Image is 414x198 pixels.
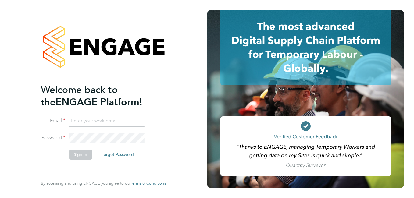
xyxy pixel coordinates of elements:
a: Terms & Conditions [131,181,166,186]
h2: ENGAGE Platform! [41,83,160,108]
span: By accessing and using ENGAGE you agree to our [41,181,166,186]
span: Welcome back to the [41,84,118,108]
button: Sign In [69,150,92,159]
button: Forgot Password [96,150,139,159]
label: Password [41,135,65,141]
input: Enter your work email... [69,116,144,127]
label: Email [41,118,65,124]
